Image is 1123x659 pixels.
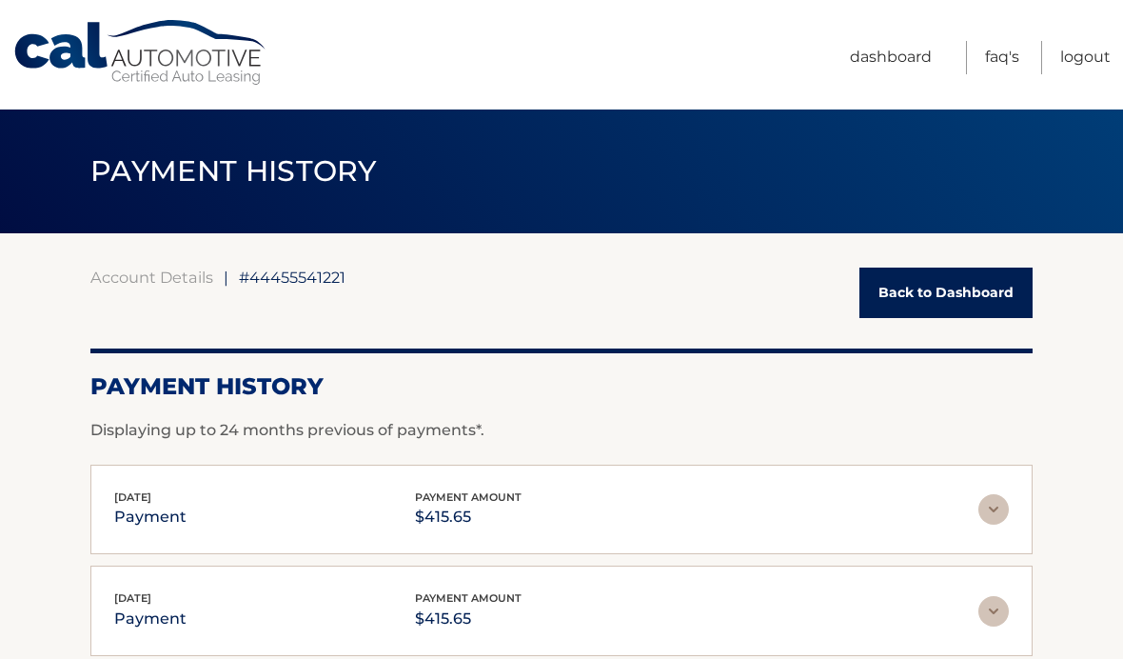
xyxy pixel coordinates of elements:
[12,19,269,87] a: Cal Automotive
[90,372,1033,401] h2: Payment History
[415,591,522,605] span: payment amount
[114,490,151,504] span: [DATE]
[415,504,522,530] p: $415.65
[1060,41,1111,74] a: Logout
[114,606,187,632] p: payment
[239,268,345,287] span: #44455541221
[224,268,228,287] span: |
[415,606,522,632] p: $415.65
[114,591,151,605] span: [DATE]
[859,268,1033,318] a: Back to Dashboard
[114,504,187,530] p: payment
[985,41,1019,74] a: FAQ's
[90,153,377,189] span: PAYMENT HISTORY
[978,494,1009,525] img: accordion-rest.svg
[90,419,1033,442] p: Displaying up to 24 months previous of payments*.
[415,490,522,504] span: payment amount
[978,596,1009,627] img: accordion-rest.svg
[850,41,932,74] a: Dashboard
[90,268,213,287] a: Account Details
